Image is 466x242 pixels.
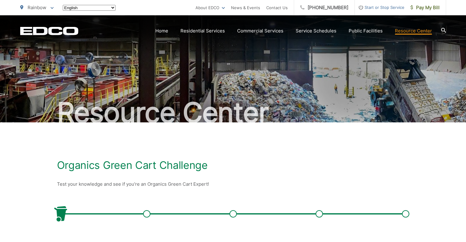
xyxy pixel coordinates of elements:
h2: Resource Center [20,97,446,128]
a: Home [155,27,168,35]
span: Rainbow [28,5,46,10]
h1: Organics Green Cart Challenge [57,159,409,171]
a: Residential Services [180,27,225,35]
a: Resource Center [395,27,432,35]
a: Public Facilities [349,27,383,35]
select: Select a language [63,5,116,11]
a: Commercial Services [237,27,283,35]
a: Contact Us [266,4,288,11]
p: Test your knowledge and see if you’re an Organics Green Cart Expert! [57,181,409,188]
a: About EDCO [195,4,225,11]
a: News & Events [231,4,260,11]
span: Pay My Bill [411,4,440,11]
a: EDCD logo. Return to the homepage. [20,27,78,35]
a: Service Schedules [296,27,336,35]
